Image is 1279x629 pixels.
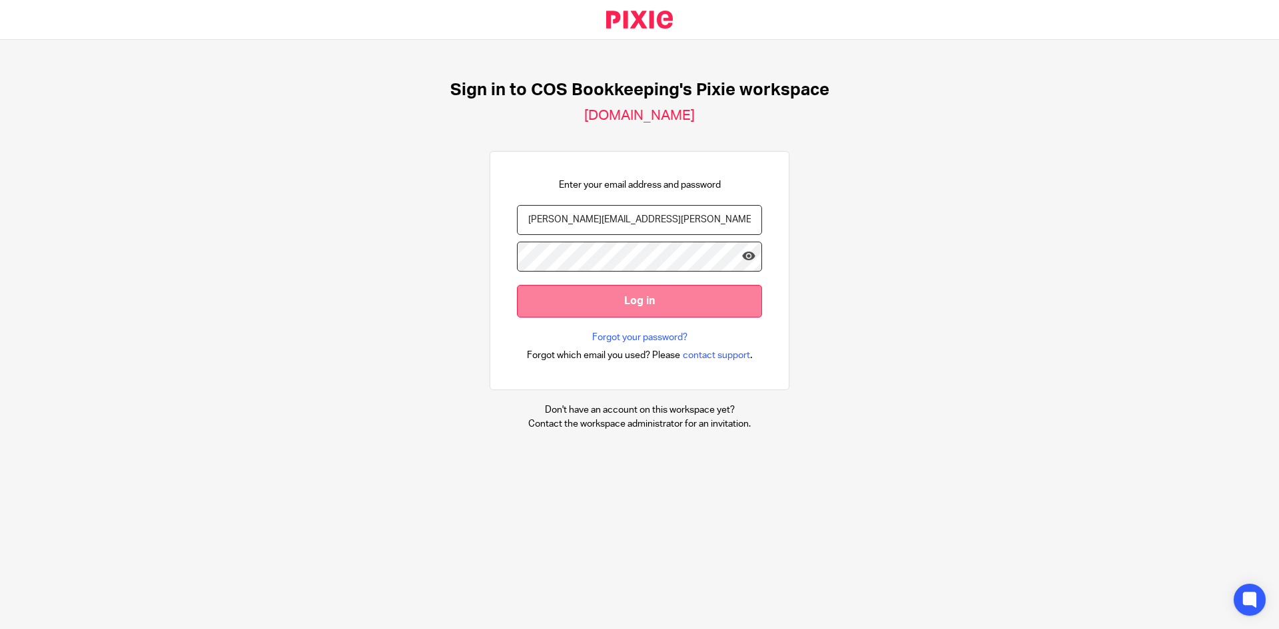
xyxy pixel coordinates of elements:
h1: Sign in to COS Bookkeeping's Pixie workspace [450,80,829,101]
h2: [DOMAIN_NAME] [584,107,695,124]
p: Enter your email address and password [559,178,721,192]
p: Contact the workspace administrator for an invitation. [528,417,751,431]
input: name@example.com [517,205,762,235]
span: Forgot which email you used? Please [527,349,680,362]
input: Log in [517,285,762,317]
p: Don't have an account on this workspace yet? [528,403,751,417]
a: Forgot your password? [592,331,687,344]
span: contact support [683,349,750,362]
div: . [527,347,753,363]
